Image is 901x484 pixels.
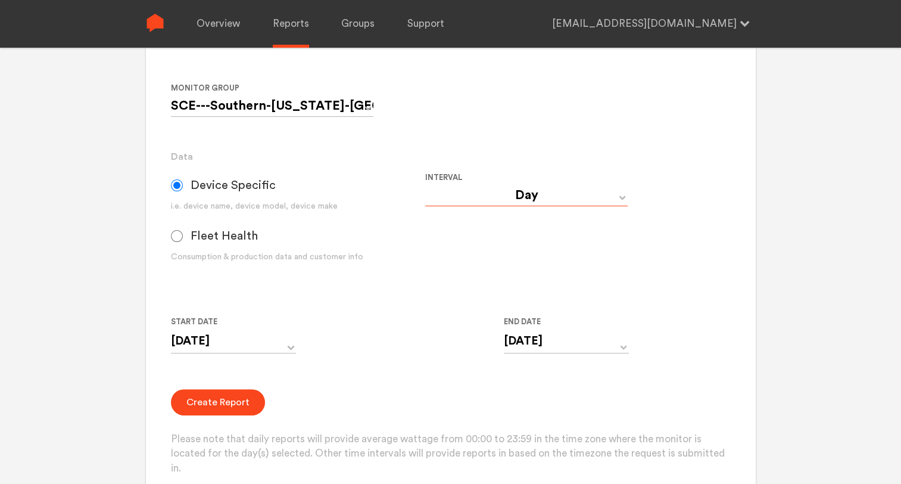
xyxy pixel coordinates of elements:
[504,315,619,329] label: End Date
[191,178,276,193] span: Device Specific
[171,230,183,242] input: Fleet Health
[425,170,670,185] label: Interval
[171,150,730,164] h3: Data
[171,432,730,476] p: Please note that daily reports will provide average wattage from 00:00 to 23:59 in the time zone ...
[191,229,258,243] span: Fleet Health
[171,389,265,415] button: Create Report
[171,81,378,95] label: Monitor Group
[171,200,425,213] div: i.e. device name, device model, device make
[171,179,183,191] input: Device Specific
[171,251,425,263] div: Consumption & production data and customer info
[146,14,164,32] img: Sense Logo
[171,315,286,329] label: Start Date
